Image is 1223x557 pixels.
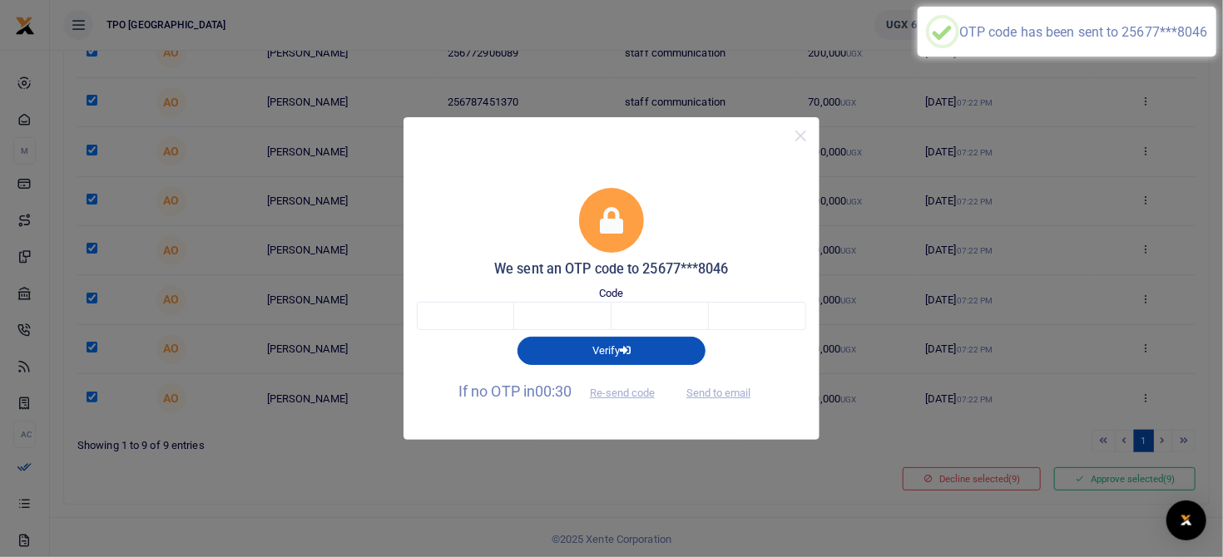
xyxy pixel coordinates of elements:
div: Open Intercom Messenger [1166,500,1206,540]
span: If no OTP in [458,382,669,400]
div: OTP code has been sent to 25677***8046 [959,24,1208,40]
span: 00:30 [535,382,572,400]
label: Code [599,285,623,302]
h5: We sent an OTP code to 25677***8046 [417,261,806,278]
button: Verify [517,337,706,365]
button: Close [789,124,813,148]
